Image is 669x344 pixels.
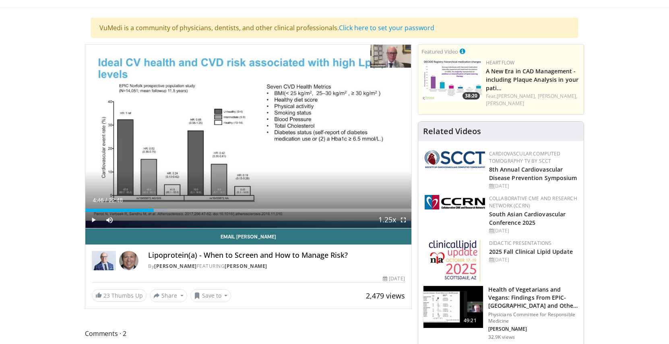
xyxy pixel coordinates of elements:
h4: Lipoprotein(a) - When to Screen and How to Manage Risk? [148,251,405,260]
img: 51a70120-4f25-49cc-93a4-67582377e75f.png.150x105_q85_autocrop_double_scale_upscale_version-0.2.png [425,150,485,168]
div: Progress Bar [85,209,411,212]
img: a04ee3ba-8487-4636-b0fb-5e8d268f3737.png.150x105_q85_autocrop_double_scale_upscale_version-0.2.png [425,195,485,209]
p: 32.9K views [488,334,515,340]
a: [PERSON_NAME] [225,263,267,269]
a: Collaborative CME and Research Network (CCRN) [489,195,577,209]
a: 8th Annual Cardiovascular Disease Prevention Symposium [489,166,577,182]
div: Didactic Presentations [489,240,577,247]
a: 38:20 [421,59,482,102]
a: A New Era in CAD Management - including Plaque Analysis in your pati… [486,67,578,92]
button: Play [85,212,101,228]
a: 2025 Fall Clinical Lipid Update [489,248,573,255]
h3: Health of Vegetarians and Vegans: Findings From EPIC-[GEOGRAPHIC_DATA] and Othe… [488,286,579,310]
a: [PERSON_NAME] [486,100,524,107]
div: [DATE] [383,275,405,282]
div: [DATE] [489,256,577,263]
div: Feat. [486,93,580,107]
button: Playback Rate [379,212,395,228]
img: Dr. Robert S. Rosenson [92,251,116,270]
img: d65bce67-f81a-47c5-b47d-7b8806b59ca8.jpg.150x105_q85_autocrop_double_scale_upscale_version-0.2.jpg [429,240,481,282]
a: Cardiovascular Computed Tomography TV by SCCT [489,150,561,164]
a: 23 Thumbs Up [92,289,147,302]
img: 738d0e2d-290f-4d89-8861-908fb8b721dc.150x105_q85_crop-smart_upscale.jpg [421,59,482,102]
a: [PERSON_NAME] [154,263,197,269]
p: [PERSON_NAME] [488,326,579,332]
span: 23 [103,292,110,299]
span: / [105,197,107,203]
button: Share [150,289,187,302]
a: Email [PERSON_NAME] [85,228,411,245]
div: VuMedi is a community of physicians, dentists, and other clinical professionals. [91,18,578,38]
button: Save to [190,289,231,302]
div: [DATE] [489,182,577,190]
button: Fullscreen [395,212,411,228]
a: [PERSON_NAME], [538,93,577,99]
a: South Asian Cardiovascular Conference 2025 [489,210,566,226]
span: 2,479 views [366,291,405,300]
img: 606f2b51-b844-428b-aa21-8c0c72d5a896.150x105_q85_crop-smart_upscale.jpg [423,286,483,328]
span: 38:20 [463,92,480,99]
div: By FEATURING [148,263,405,270]
span: 4:46 [93,197,103,203]
button: Mute [101,212,118,228]
span: Comments 2 [85,328,412,339]
span: 49:21 [460,317,480,325]
img: Avatar [119,251,138,270]
a: Heartflow [486,59,515,66]
small: Featured Video [421,48,458,55]
video-js: Video Player [85,45,411,228]
a: 49:21 Health of Vegetarians and Vegans: Findings From EPIC-[GEOGRAPHIC_DATA] and Othe… Physicians... [423,286,579,340]
a: [PERSON_NAME], [497,93,536,99]
p: Physicians Committee for Responsible Medicine [488,311,579,324]
h4: Related Videos [423,126,481,136]
div: [DATE] [489,227,577,234]
a: Click here to set your password [339,23,434,32]
span: 22:48 [109,197,123,203]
